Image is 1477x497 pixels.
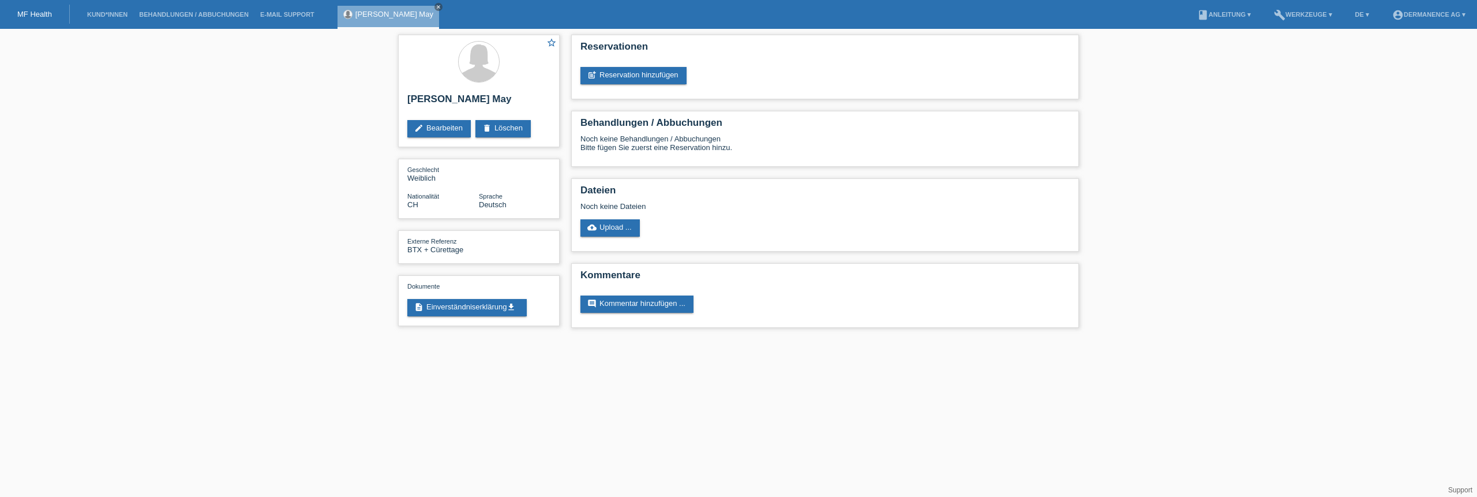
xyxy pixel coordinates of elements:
[434,3,443,11] a: close
[407,238,457,245] span: Externe Referenz
[587,299,597,308] i: comment
[1448,486,1472,494] a: Support
[482,124,492,133] i: delete
[479,193,503,200] span: Sprache
[407,299,527,316] a: descriptionEinverständniserklärungget_app
[81,11,133,18] a: Kund*innen
[507,302,516,312] i: get_app
[1349,11,1375,18] a: DE ▾
[414,302,423,312] i: description
[407,283,440,290] span: Dokumente
[407,94,550,111] h2: [PERSON_NAME] May
[436,4,441,10] i: close
[580,67,687,84] a: post_addReservation hinzufügen
[1274,9,1285,21] i: build
[133,11,254,18] a: Behandlungen / Abbuchungen
[546,38,557,50] a: star_border
[355,10,433,18] a: [PERSON_NAME] May
[407,237,479,254] div: BTX + Cürettage
[580,296,693,313] a: commentKommentar hinzufügen ...
[580,270,1070,287] h2: Kommentare
[580,185,1070,202] h2: Dateien
[580,202,933,211] div: Noch keine Dateien
[1191,11,1257,18] a: bookAnleitung ▾
[475,120,531,137] a: deleteLöschen
[580,117,1070,134] h2: Behandlungen / Abbuchungen
[407,165,479,182] div: Weiblich
[407,120,471,137] a: editBearbeiten
[580,41,1070,58] h2: Reservationen
[17,10,52,18] a: MF Health
[1392,9,1404,21] i: account_circle
[587,70,597,80] i: post_add
[1197,9,1209,21] i: book
[407,193,439,200] span: Nationalität
[407,166,439,173] span: Geschlecht
[414,124,423,133] i: edit
[587,223,597,232] i: cloud_upload
[1268,11,1338,18] a: buildWerkzeuge ▾
[254,11,320,18] a: E-Mail Support
[407,200,418,209] span: Schweiz
[1386,11,1471,18] a: account_circleDermanence AG ▾
[479,200,507,209] span: Deutsch
[580,219,640,237] a: cloud_uploadUpload ...
[580,134,1070,160] div: Noch keine Behandlungen / Abbuchungen Bitte fügen Sie zuerst eine Reservation hinzu.
[546,38,557,48] i: star_border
